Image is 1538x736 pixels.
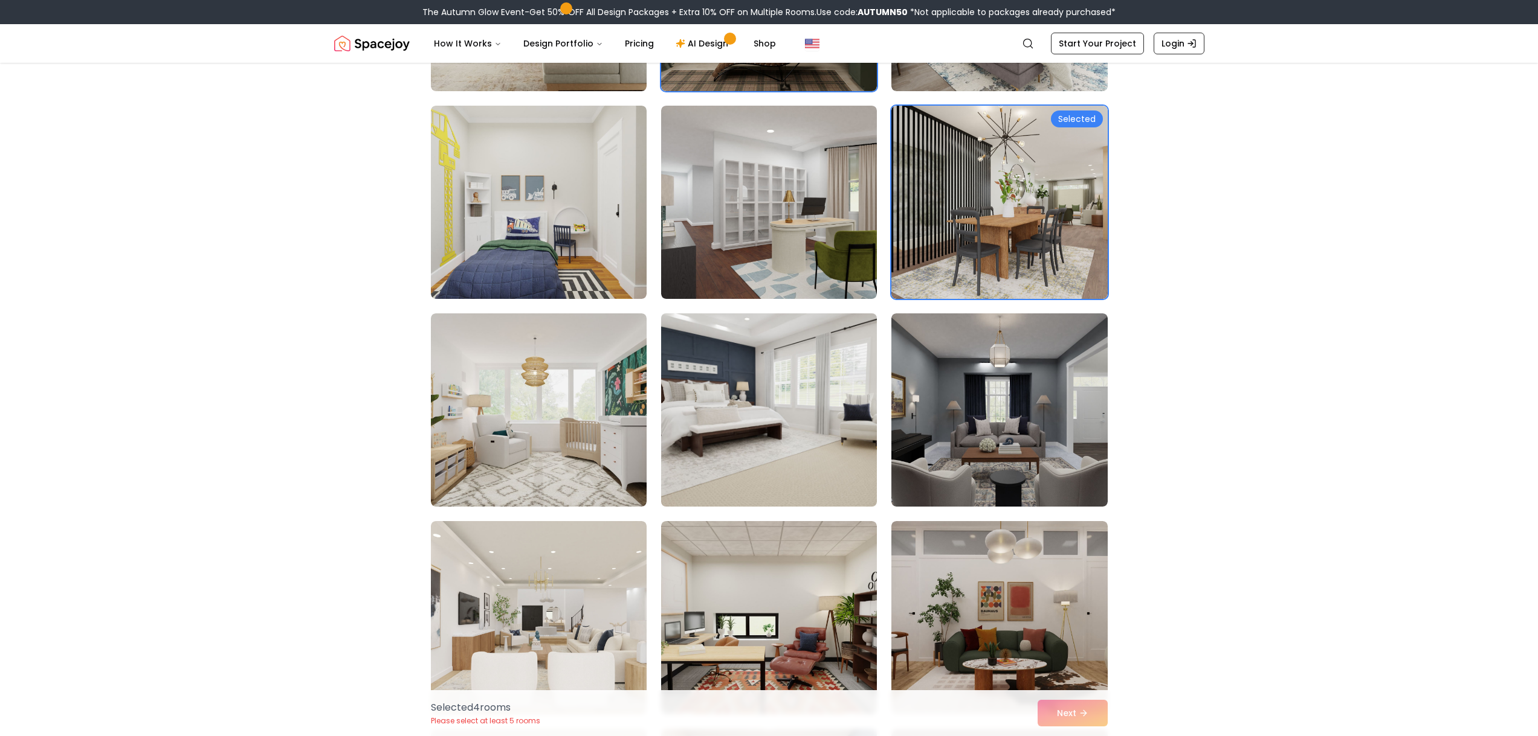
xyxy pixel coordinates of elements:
[666,31,742,56] a: AI Design
[1051,33,1144,54] a: Start Your Project
[615,31,664,56] a: Pricing
[431,521,647,714] img: Room room-25
[1051,110,1103,127] div: Selected
[805,36,819,51] img: United States
[656,309,882,511] img: Room room-23
[661,521,877,714] img: Room room-26
[334,31,410,56] img: Spacejoy Logo
[891,313,1107,507] img: Room room-24
[908,6,1116,18] span: *Not applicable to packages already purchased*
[424,31,511,56] button: How It Works
[661,106,877,299] img: Room room-20
[334,31,410,56] a: Spacejoy
[431,700,540,715] p: Selected 4 room s
[431,106,647,299] img: Room room-19
[816,6,908,18] span: Use code:
[424,31,786,56] nav: Main
[891,106,1107,299] img: Room room-21
[334,24,1204,63] nav: Global
[1154,33,1204,54] a: Login
[431,716,540,726] p: Please select at least 5 rooms
[744,31,786,56] a: Shop
[858,6,908,18] b: AUTUMN50
[422,6,1116,18] div: The Autumn Glow Event-Get 50% OFF All Design Packages + Extra 10% OFF on Multiple Rooms.
[514,31,613,56] button: Design Portfolio
[891,521,1107,714] img: Room room-27
[431,313,647,507] img: Room room-22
